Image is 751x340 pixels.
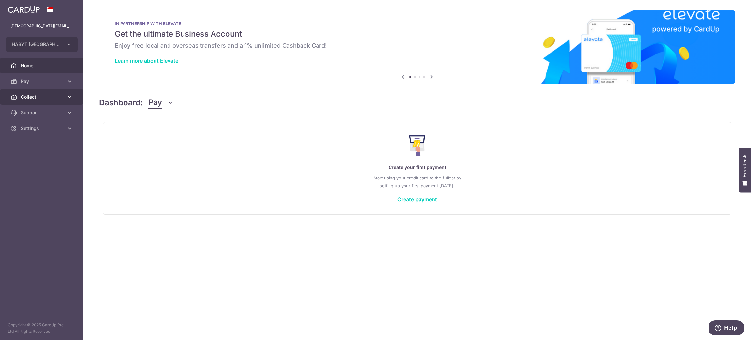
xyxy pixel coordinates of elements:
[21,78,64,85] span: Pay
[99,10,735,84] img: Renovation banner
[21,62,64,69] span: Home
[115,57,178,64] a: Learn more about Elevate
[21,125,64,131] span: Settings
[99,97,143,109] h4: Dashboard:
[115,21,720,26] p: IN PARTNERSHIP WITH ELEVATE
[115,29,720,39] h5: Get the ultimate Business Account
[148,97,173,109] button: Pay
[148,97,162,109] span: Pay
[739,148,751,192] button: Feedback - Show survey
[409,135,426,156] img: Make Payment
[8,5,40,13] img: CardUp
[10,23,73,29] p: [DEMOGRAPHIC_DATA][EMAIL_ADDRESS][DOMAIN_NAME]
[21,94,64,100] span: Collect
[116,163,718,171] p: Create your first payment
[115,42,720,50] h6: Enjoy free local and overseas transfers and a 1% unlimited Cashback Card!
[709,320,744,337] iframe: Opens a widget where you can find more information
[116,174,718,190] p: Start using your credit card to the fullest by setting up your first payment [DATE]!
[21,109,64,116] span: Support
[6,37,78,52] button: HABYT [GEOGRAPHIC_DATA] ONE PTE. LTD.
[12,41,60,48] span: HABYT [GEOGRAPHIC_DATA] ONE PTE. LTD.
[742,154,748,177] span: Feedback
[397,196,437,203] a: Create payment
